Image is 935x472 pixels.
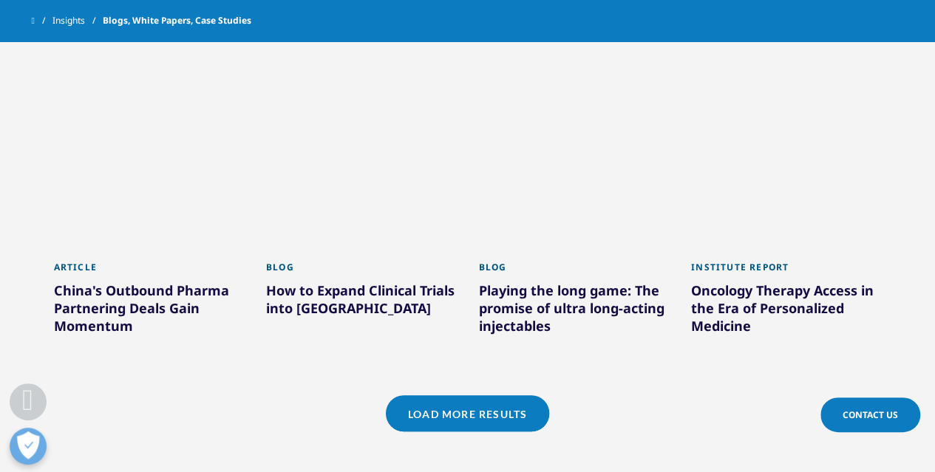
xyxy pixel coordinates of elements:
button: Open Preferences [10,428,47,465]
a: Blog How to Expand Clinical Trials into [GEOGRAPHIC_DATA] [266,253,457,355]
a: Article China's Outbound Pharma Partnering Deals Gain Momentum [54,253,245,373]
span: Contact Us [843,408,898,421]
div: China's Outbound Pharma Partnering Deals Gain Momentum [54,281,245,341]
div: Oncology Therapy Access in the Era of Personalized Medicine [691,281,882,341]
div: Article [54,261,245,281]
a: Insights [52,7,103,34]
a: Contact Us [820,397,920,432]
div: Institute Report [691,261,882,281]
div: Playing the long game: The promise of ultra long-acting injectables [479,281,670,341]
a: Load More Results [386,395,549,431]
div: Blog [266,261,457,281]
a: Blog Playing the long game: The promise of ultra long-acting injectables [479,253,670,373]
div: Blog [479,261,670,281]
a: Institute Report Oncology Therapy Access in the Era of Personalized Medicine [691,253,882,373]
span: Blogs, White Papers, Case Studies [103,7,251,34]
div: How to Expand Clinical Trials into [GEOGRAPHIC_DATA] [266,281,457,323]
